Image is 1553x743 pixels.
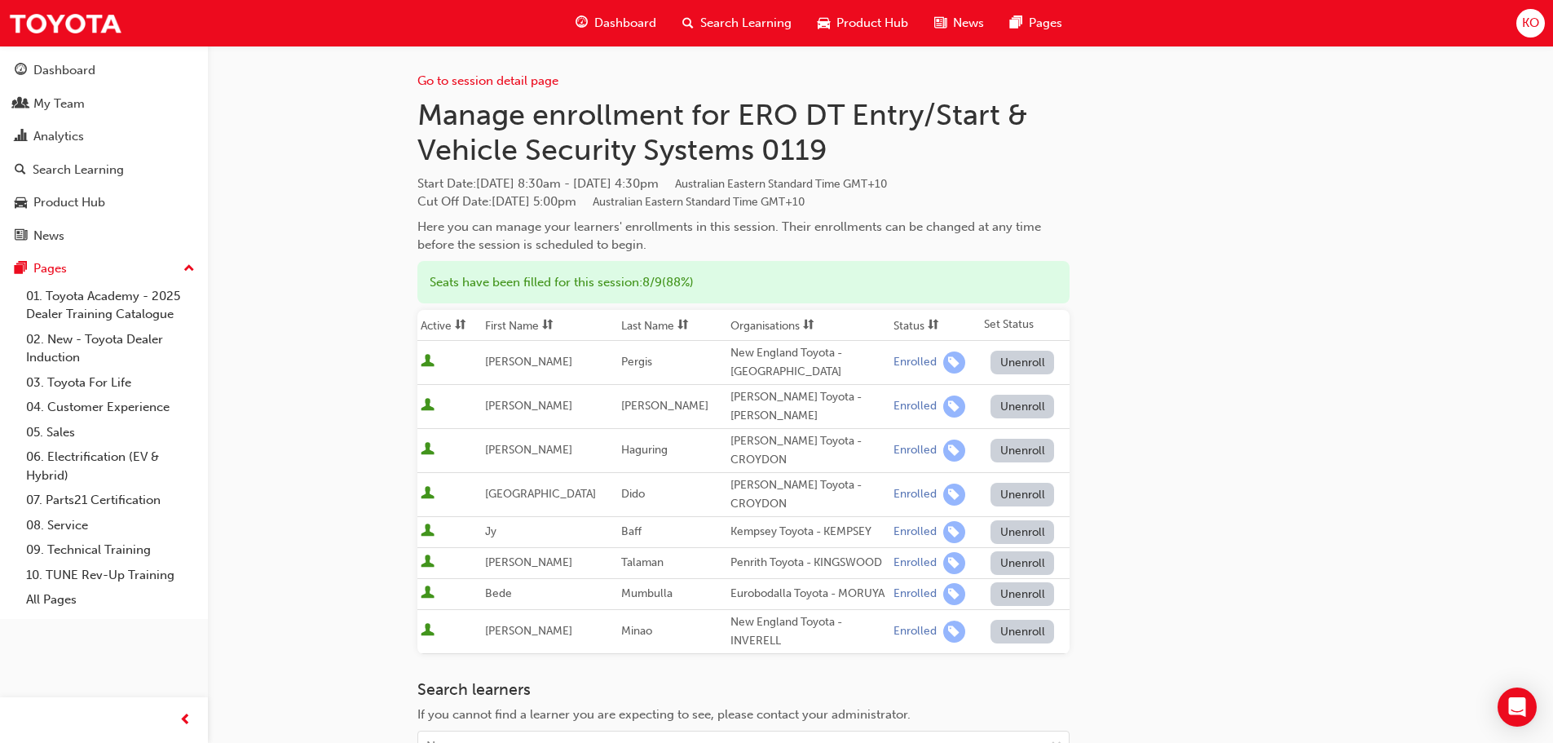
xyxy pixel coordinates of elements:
[417,680,1070,699] h3: Search learners
[421,623,435,639] span: User is active
[730,613,887,650] div: New England Toyota - INVERELL
[7,122,201,152] a: Analytics
[890,310,982,341] th: Toggle SortBy
[997,7,1075,40] a: pages-iconPages
[943,440,965,462] span: learningRecordVerb_ENROLL-icon
[943,552,965,574] span: learningRecordVerb_ENROLL-icon
[669,7,805,40] a: search-iconSearch Learning
[20,513,201,538] a: 08. Service
[893,487,937,502] div: Enrolled
[893,443,937,458] div: Enrolled
[417,261,1070,304] div: Seats have been filled for this session : 8 / 9 ( 88% )
[485,624,572,638] span: [PERSON_NAME]
[20,488,201,513] a: 07. Parts21 Certification
[730,554,887,573] div: Penrith Toyota - KINGSWOOD
[8,5,122,42] a: Trak
[576,13,588,33] span: guage-icon
[421,398,435,414] span: User is active
[621,443,668,457] span: Haguring
[421,354,435,370] span: User is active
[417,310,482,341] th: Toggle SortBy
[1522,14,1539,33] span: KO
[7,52,201,254] button: DashboardMy TeamAnalyticsSearch LearningProduct HubNews
[421,555,435,571] span: User is active
[15,163,26,178] span: search-icon
[20,587,201,613] a: All Pages
[943,484,965,506] span: learningRecordVerb_ENROLL-icon
[33,61,95,80] div: Dashboard
[818,13,830,33] span: car-icon
[730,585,887,604] div: Eurobodalla Toyota - MORUYA
[485,399,572,413] span: [PERSON_NAME]
[417,73,558,88] a: Go to session detail page
[893,586,937,602] div: Enrolled
[990,439,1054,462] button: Unenroll
[893,555,937,571] div: Enrolled
[943,352,965,374] span: learningRecordVerb_ENROLL-icon
[7,188,201,218] a: Product Hub
[33,193,105,212] div: Product Hub
[943,396,965,418] span: learningRecordVerb_ENROLL-icon
[990,551,1054,575] button: Unenroll
[730,523,887,542] div: Kempsey Toyota - KEMPSEY
[485,555,572,569] span: [PERSON_NAME]
[455,319,466,333] span: sorting-icon
[417,707,911,722] span: If you cannot find a learner you are expecting to see, please contact your administrator.
[943,521,965,543] span: learningRecordVerb_ENROLL-icon
[990,483,1054,506] button: Unenroll
[1516,9,1545,38] button: KO
[421,524,435,540] span: User is active
[943,621,965,643] span: learningRecordVerb_ENROLL-icon
[33,161,124,179] div: Search Learning
[990,520,1054,544] button: Unenroll
[421,486,435,502] span: User is active
[934,13,946,33] span: news-icon
[417,97,1070,168] h1: Manage enrollment for ERO DT Entry/Start & Vehicle Security Systems 0119
[943,583,965,605] span: learningRecordVerb_ENROLL-icon
[421,442,435,458] span: User is active
[990,351,1054,374] button: Unenroll
[990,620,1054,643] button: Unenroll
[485,487,596,501] span: [GEOGRAPHIC_DATA]
[33,259,67,278] div: Pages
[727,310,890,341] th: Toggle SortBy
[836,14,908,33] span: Product Hub
[179,710,192,731] span: prev-icon
[730,476,887,513] div: [PERSON_NAME] Toyota - CROYDON
[893,399,937,414] div: Enrolled
[20,370,201,396] a: 03. Toyota For Life
[618,310,727,341] th: Toggle SortBy
[990,582,1054,606] button: Unenroll
[682,13,694,33] span: search-icon
[485,524,496,538] span: Jy
[15,262,27,276] span: pages-icon
[7,254,201,284] button: Pages
[20,395,201,420] a: 04. Customer Experience
[621,624,652,638] span: Minao
[15,229,27,244] span: news-icon
[7,55,201,86] a: Dashboard
[542,319,554,333] span: sorting-icon
[730,388,887,425] div: [PERSON_NAME] Toyota - [PERSON_NAME]
[15,64,27,78] span: guage-icon
[563,7,669,40] a: guage-iconDashboard
[621,355,652,369] span: Pergis
[476,176,887,191] span: [DATE] 8:30am - [DATE] 4:30pm
[20,327,201,370] a: 02. New - Toyota Dealer Induction
[20,537,201,563] a: 09. Technical Training
[482,310,618,341] th: Toggle SortBy
[893,524,937,540] div: Enrolled
[20,420,201,445] a: 05. Sales
[981,310,1070,341] th: Set Status
[485,586,512,600] span: Bede
[1498,688,1537,727] div: Open Intercom Messenger
[33,95,85,113] div: My Team
[7,221,201,251] a: News
[700,14,792,33] span: Search Learning
[921,7,997,40] a: news-iconNews
[485,443,572,457] span: [PERSON_NAME]
[621,487,645,501] span: Dido
[20,563,201,588] a: 10. TUNE Rev-Up Training
[953,14,984,33] span: News
[1029,14,1062,33] span: Pages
